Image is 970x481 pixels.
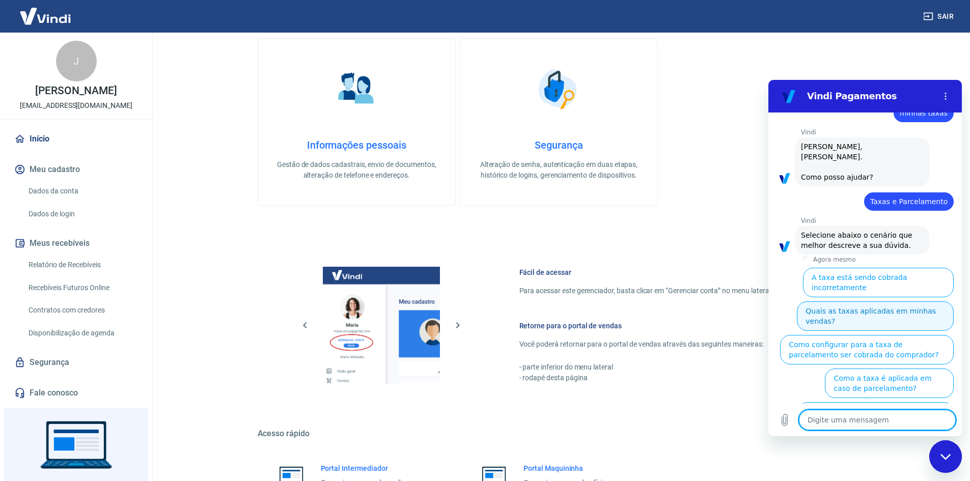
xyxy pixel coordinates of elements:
a: Informações pessoaisInformações pessoaisGestão de dados cadastrais, envio de documentos, alteraçã... [258,39,456,206]
a: SegurançaSegurançaAlteração de senha, autenticação em duas etapas, histórico de logins, gerenciam... [460,39,658,206]
a: Início [12,128,140,150]
img: Imagem da dashboard mostrando o botão de gerenciar conta na sidebar no lado esquerdo [323,267,440,384]
img: Vindi [12,1,78,32]
a: Contratos com credores [24,300,140,321]
h6: Fácil de acessar [519,267,836,277]
div: J [56,41,97,81]
button: Meus recebíveis [12,232,140,254]
a: Dados da conta [24,181,140,202]
h5: Acesso rápido [258,429,861,439]
h4: Informações pessoais [274,139,439,151]
h6: Retorne para o portal de vendas [519,321,836,331]
h6: Portal Intermediador [321,463,411,473]
button: Meu cadastro [12,158,140,181]
a: Disponibilização de agenda [24,323,140,344]
p: - parte inferior do menu lateral [519,362,836,373]
button: Sair [921,7,958,26]
p: [EMAIL_ADDRESS][DOMAIN_NAME] [20,100,132,111]
a: Fale conosco [12,382,140,404]
p: Gestão de dados cadastrais, envio de documentos, alteração de telefone e endereços. [274,159,439,181]
img: Informações pessoais [331,64,382,115]
img: Segurança [533,64,584,115]
a: Dados de login [24,204,140,224]
p: Para acessar este gerenciador, basta clicar em “Gerenciar conta” no menu lateral do portal de ven... [519,286,836,296]
iframe: Janela de mensagens [768,80,962,436]
h4: Segurança [477,139,641,151]
iframe: Botão para abrir a janela de mensagens, conversa em andamento [929,440,962,473]
p: Você poderá retornar para o portal de vendas através das seguintes maneiras: [519,339,836,350]
a: Segurança [12,351,140,374]
p: - rodapé desta página [519,373,836,383]
p: [PERSON_NAME] [35,86,117,96]
h6: Portal Maquininha [523,463,612,473]
a: Relatório de Recebíveis [24,254,140,275]
p: Alteração de senha, autenticação em duas etapas, histórico de logins, gerenciamento de dispositivos. [477,159,641,181]
a: Recebíveis Futuros Online [24,277,140,298]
